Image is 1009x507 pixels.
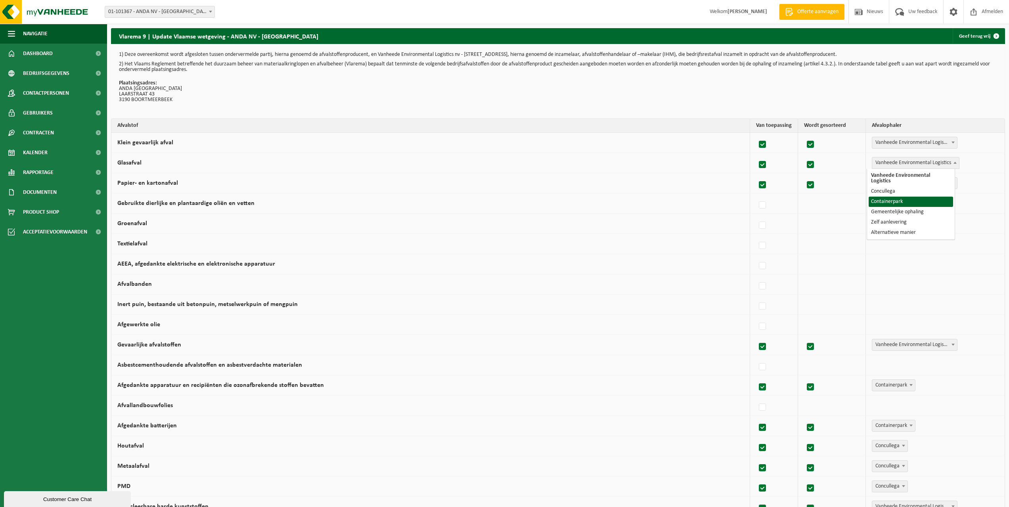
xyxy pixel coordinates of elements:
span: Vanheede Environmental Logistics [872,339,957,351]
label: Klein gevaarlijk afval [117,140,173,146]
span: Containerpark [872,379,915,391]
span: Navigatie [23,24,48,44]
span: Contracten [23,123,54,143]
span: Product Shop [23,202,59,222]
th: Afvalstof [111,119,750,133]
label: Gebruikte dierlijke en plantaardige oliën en vetten [117,200,255,207]
label: Groenafval [117,220,147,227]
span: Acceptatievoorwaarden [23,222,87,242]
label: Gevaarlijke afvalstoffen [117,342,181,348]
span: Concullega [872,460,908,472]
label: Afgedankte batterijen [117,423,177,429]
label: Glasafval [117,160,142,166]
span: Vanheede Environmental Logistics [872,137,957,149]
label: AEEA, afgedankte elektrische en elektronische apparatuur [117,261,275,267]
span: Containerpark [872,420,915,431]
span: Rapportage [23,163,54,182]
label: Afvallandbouwfolies [117,402,173,409]
span: Concullega [872,481,908,492]
span: Concullega [872,440,908,452]
li: Gemeentelijke ophaling [869,207,953,217]
span: Concullega [872,440,908,452]
label: Houtafval [117,443,144,449]
label: Afvalbanden [117,281,152,287]
span: Dashboard [23,44,53,63]
span: Offerte aanvragen [795,8,841,16]
span: Vanheede Environmental Logistics [872,157,959,169]
li: Zelf aanlevering [869,217,953,228]
a: Geef terug vrij [953,28,1004,44]
th: Wordt gesorteerd [798,119,866,133]
span: Bedrijfsgegevens [23,63,69,83]
span: Contactpersonen [23,83,69,103]
th: Afvalophaler [866,119,1005,133]
span: Vanheede Environmental Logistics [872,339,957,350]
span: Concullega [872,461,908,472]
a: Offerte aanvragen [779,4,844,20]
span: 01-101367 - ANDA NV - BOORTMEERBEEK [105,6,214,17]
th: Van toepassing [750,119,798,133]
li: Alternatieve manier [869,228,953,238]
span: 01-101367 - ANDA NV - BOORTMEERBEEK [105,6,215,18]
span: Containerpark [872,420,915,432]
label: Textielafval [117,241,147,247]
label: PMD [117,483,130,490]
li: Concullega [869,186,953,197]
label: Afgewerkte olie [117,321,160,328]
span: Containerpark [872,380,915,391]
p: 2) Het Vlaams Reglement betreffende het duurzaam beheer van materiaalkringlopen en afvalbeheer (V... [119,61,997,73]
strong: [PERSON_NAME] [728,9,767,15]
label: Inert puin, bestaande uit betonpuin, metselwerkpuin of mengpuin [117,301,298,308]
h2: Vlarema 9 | Update Vlaamse wetgeving - ANDA NV - [GEOGRAPHIC_DATA] [111,28,326,44]
li: Containerpark [869,197,953,207]
label: Afgedankte apparatuur en recipiënten die ozonafbrekende stoffen bevatten [117,382,324,388]
label: Asbestcementhoudende afvalstoffen en asbestverdachte materialen [117,362,302,368]
span: Documenten [23,182,57,202]
span: Kalender [23,143,48,163]
iframe: chat widget [4,490,132,507]
label: Papier- en kartonafval [117,180,178,186]
strong: Plaatsingsadres: [119,80,157,86]
li: Vanheede Environmental Logistics [869,170,953,186]
span: Gebruikers [23,103,53,123]
p: ANDA [GEOGRAPHIC_DATA] LAARSTRAAT 43 3190 BOORTMEERBEEK [119,80,997,103]
p: 1) Deze overeenkomst wordt afgesloten tussen ondervermelde partij, hierna genoemd de afvalstoffen... [119,52,997,57]
span: Vanheede Environmental Logistics [872,157,959,168]
span: Vanheede Environmental Logistics [872,137,957,148]
label: Metaalafval [117,463,149,469]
